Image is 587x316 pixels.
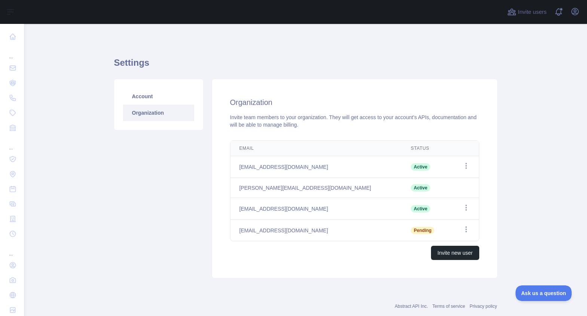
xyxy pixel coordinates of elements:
[230,220,402,241] td: [EMAIL_ADDRESS][DOMAIN_NAME]
[230,178,402,198] td: [PERSON_NAME][EMAIL_ADDRESS][DOMAIN_NAME]
[506,6,548,18] button: Invite users
[470,304,497,309] a: Privacy policy
[230,198,402,220] td: [EMAIL_ADDRESS][DOMAIN_NAME]
[411,227,434,234] span: Pending
[230,114,479,128] div: Invite team members to your organization. They will get access to your account's APIs, documentat...
[411,205,430,213] span: Active
[230,97,479,108] h2: Organization
[402,141,450,156] th: Status
[411,184,430,192] span: Active
[6,136,18,151] div: ...
[516,285,572,301] iframe: Toggle Customer Support
[114,57,497,75] h1: Settings
[6,45,18,60] div: ...
[230,141,402,156] th: Email
[431,246,479,260] button: Invite new user
[395,304,428,309] a: Abstract API Inc.
[123,105,194,121] a: Organization
[432,304,465,309] a: Terms of service
[518,8,547,16] span: Invite users
[6,242,18,257] div: ...
[123,88,194,105] a: Account
[230,156,402,178] td: [EMAIL_ADDRESS][DOMAIN_NAME]
[411,163,430,171] span: Active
